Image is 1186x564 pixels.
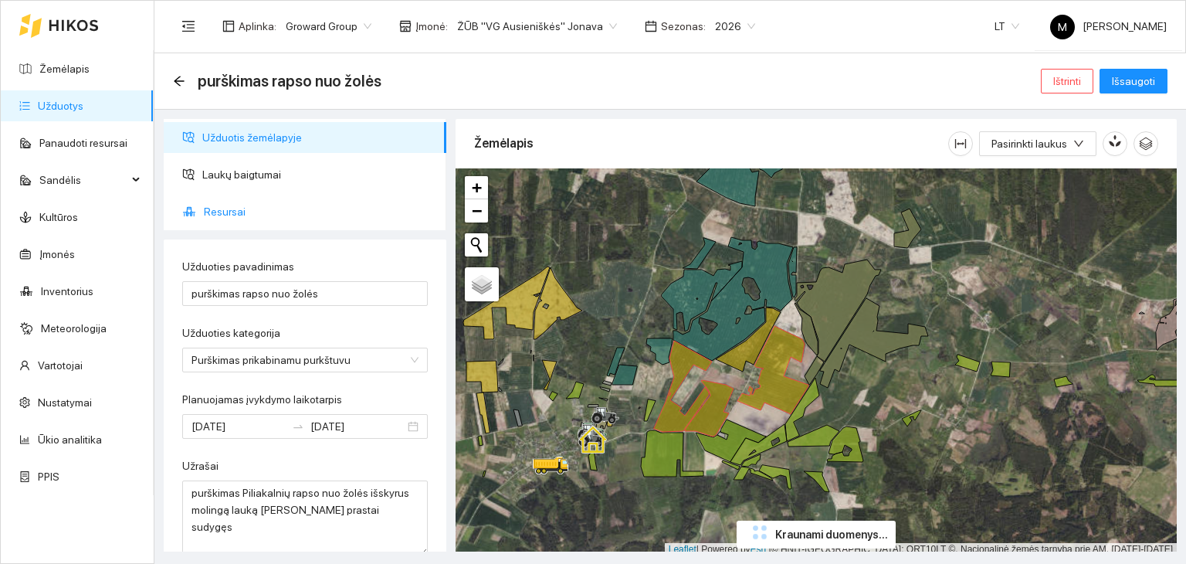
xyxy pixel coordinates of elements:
[474,121,948,165] div: Žemėlapis
[457,15,617,38] span: ŽŪB "VG Ausieniškės" Jonava
[292,420,304,433] span: to
[995,15,1019,38] span: LT
[1053,73,1081,90] span: Ištrinti
[202,159,434,190] span: Laukų baigtumai
[198,69,381,93] span: purškimas rapso nuo žolės
[41,285,93,297] a: Inventorius
[415,18,448,35] span: Įmonė :
[661,18,706,35] span: Sezonas :
[204,196,434,227] span: Resursai
[222,20,235,32] span: layout
[38,396,92,409] a: Nustatymai
[39,63,90,75] a: Žemėlapis
[465,233,488,257] button: Initiate a new search
[239,18,276,35] span: Aplinka :
[182,281,428,306] input: Užduoties pavadinimas
[399,20,412,32] span: shop
[38,359,83,372] a: Vartotojai
[465,267,499,301] a: Layers
[191,348,418,372] span: Purškimas prikabinamu purkštuvu
[669,544,696,555] a: Leaflet
[949,138,972,150] span: column-width
[1100,69,1167,93] button: Išsaugoti
[182,392,342,408] label: Planuojamas įvykdymo laikotarpis
[472,178,482,197] span: +
[41,322,107,335] a: Meteorologija
[715,15,755,38] span: 2026
[769,544,771,555] span: |
[948,131,973,156] button: column-width
[1058,15,1067,39] span: M
[182,481,428,556] textarea: Užrašai
[182,458,219,474] label: Užrašai
[979,131,1096,156] button: Pasirinkti laukusdown
[39,248,75,260] a: Įmonės
[38,471,59,483] a: PPIS
[645,20,657,32] span: calendar
[1073,138,1084,151] span: down
[202,122,434,153] span: Užduotis žemėlapyje
[182,259,294,275] label: Užduoties pavadinimas
[182,325,280,341] label: Užduoties kategorija
[775,526,888,543] span: Kraunami duomenys...
[310,418,405,435] input: Pabaigos data
[286,15,371,38] span: Groward Group
[1041,69,1093,93] button: Ištrinti
[292,420,304,433] span: swap-right
[665,543,1177,556] div: | Powered by © HNIT-[GEOGRAPHIC_DATA]; ORT10LT ©, Nacionalinė žemės tarnyba prie AM, [DATE]-[DATE]
[38,100,83,112] a: Užduotys
[1050,20,1167,32] span: [PERSON_NAME]
[991,135,1067,152] span: Pasirinkti laukus
[173,75,185,87] span: arrow-left
[472,201,482,220] span: −
[191,418,286,435] input: Planuojamas įvykdymo laikotarpis
[465,176,488,199] a: Zoom in
[39,165,127,195] span: Sandėlis
[173,75,185,88] div: Atgal
[38,433,102,446] a: Ūkio analitika
[173,11,204,42] button: menu-fold
[1112,73,1155,90] span: Išsaugoti
[465,199,488,223] a: Zoom out
[39,211,78,223] a: Kultūros
[751,544,767,555] a: Esri
[181,19,195,33] span: menu-fold
[39,137,127,149] a: Panaudoti resursai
